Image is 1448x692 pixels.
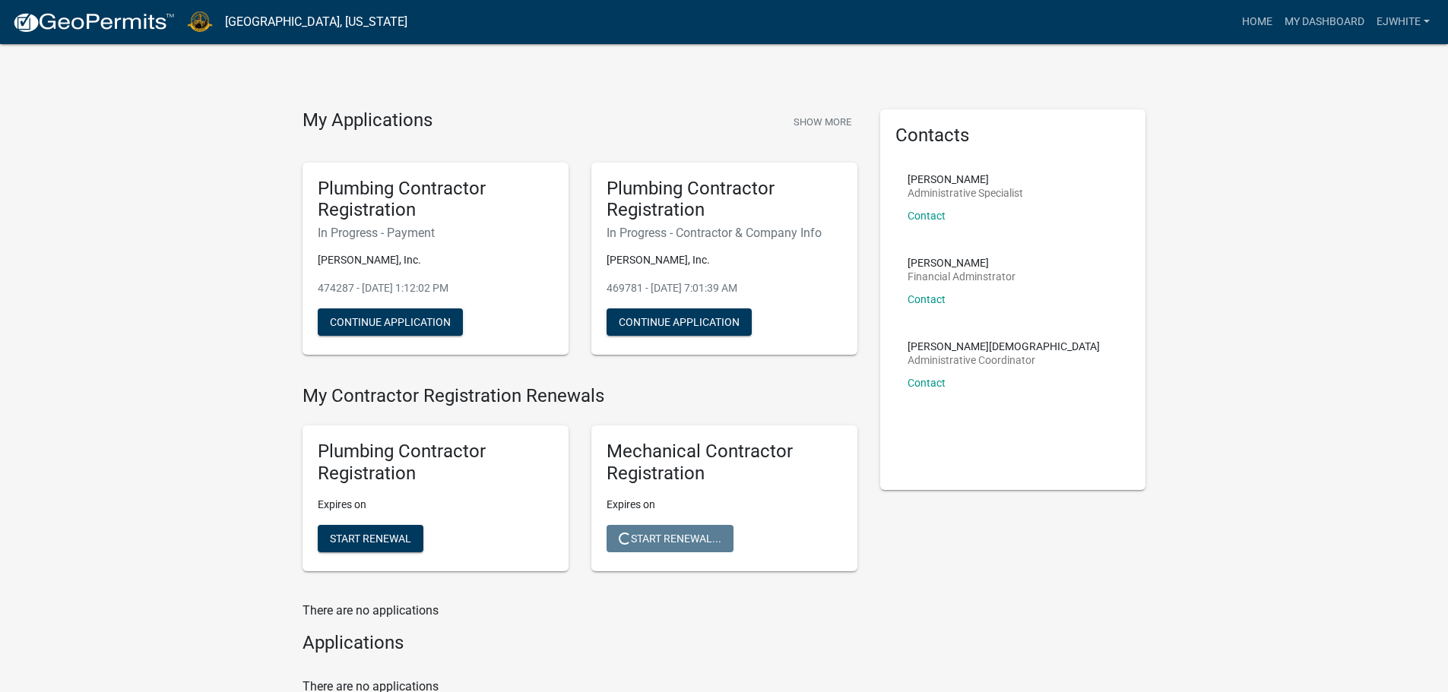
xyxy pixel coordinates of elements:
button: Show More [787,109,857,134]
a: EJWhite [1370,8,1436,36]
p: Administrative Specialist [908,188,1023,198]
span: Start Renewal [330,532,411,544]
a: Contact [908,210,946,222]
a: Contact [908,377,946,389]
button: Start Renewal... [607,525,734,552]
p: Administrative Coordinator [908,355,1100,365]
h4: Applications [303,632,857,654]
a: Contact [908,293,946,305]
wm-registration-list-section: My Contractor Registration Renewals [303,385,857,583]
h4: My Contractor Registration Renewals [303,385,857,407]
button: Start Renewal [318,525,423,552]
p: Expires on [318,497,553,513]
p: 469781 - [DATE] 7:01:39 AM [607,280,842,296]
h6: In Progress - Contractor & Company Info [607,226,842,240]
p: [PERSON_NAME] [908,258,1016,268]
p: [PERSON_NAME], Inc. [318,252,553,268]
p: There are no applications [303,602,857,620]
a: Home [1236,8,1278,36]
h5: Mechanical Contractor Registration [607,441,842,485]
button: Continue Application [318,308,463,336]
h5: Plumbing Contractor Registration [607,178,842,222]
h5: Plumbing Contractor Registration [318,178,553,222]
h4: My Applications [303,109,432,132]
p: 474287 - [DATE] 1:12:02 PM [318,280,553,296]
p: [PERSON_NAME][DEMOGRAPHIC_DATA] [908,341,1100,352]
button: Continue Application [607,308,752,336]
wm-workflow-list-section: Applications [303,632,857,660]
a: [GEOGRAPHIC_DATA], [US_STATE] [225,9,407,35]
img: La Porte County, Indiana [187,11,213,32]
p: Financial Adminstrator [908,271,1016,282]
a: My Dashboard [1278,8,1370,36]
h5: Contacts [895,125,1131,147]
p: Expires on [607,497,842,513]
h6: In Progress - Payment [318,226,553,240]
p: [PERSON_NAME], Inc. [607,252,842,268]
span: Start Renewal... [619,532,721,544]
h5: Plumbing Contractor Registration [318,441,553,485]
p: [PERSON_NAME] [908,174,1023,185]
